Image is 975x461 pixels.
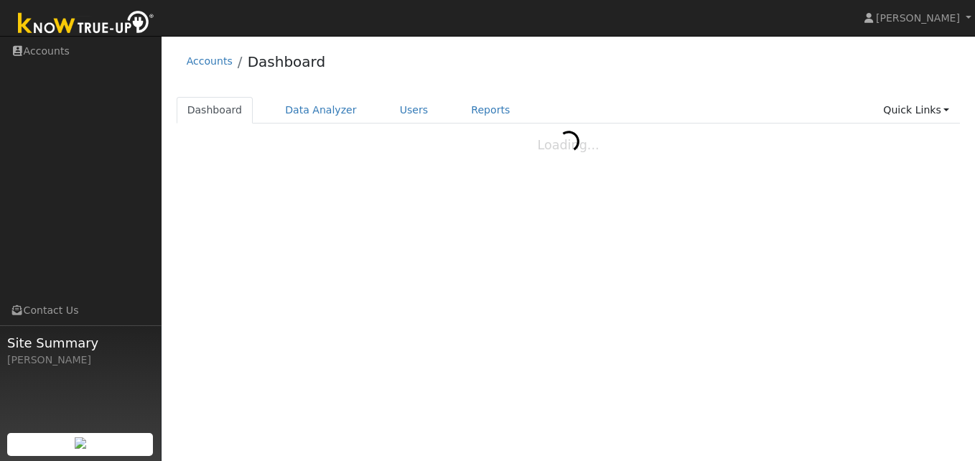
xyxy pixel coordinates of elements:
img: retrieve [75,437,86,449]
div: [PERSON_NAME] [7,353,154,368]
span: Site Summary [7,333,154,353]
a: Dashboard [248,53,326,70]
a: Accounts [187,55,233,67]
a: Dashboard [177,97,253,124]
a: Data Analyzer [274,97,368,124]
img: Know True-Up [11,8,162,40]
span: [PERSON_NAME] [876,12,960,24]
a: Users [389,97,439,124]
a: Quick Links [872,97,960,124]
a: Reports [460,97,521,124]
